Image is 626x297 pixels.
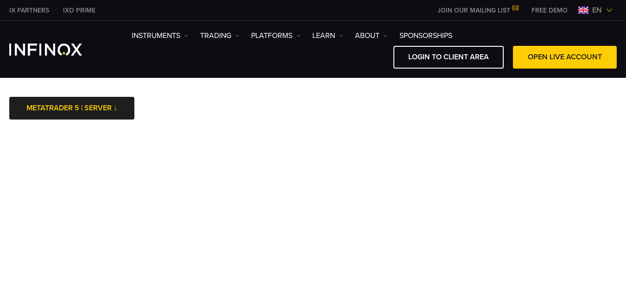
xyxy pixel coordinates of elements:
[200,30,240,41] a: TRADING
[513,46,617,69] a: OPEN LIVE ACCOUNT
[393,46,504,69] a: LOGIN TO CLIENT AREA
[588,5,606,16] span: en
[251,30,301,41] a: PLATFORMS
[9,97,134,120] a: METATRADER 5 | SERVER ↓
[9,44,104,56] a: INFINOX Logo
[399,30,452,41] a: SPONSORSHIPS
[430,6,525,14] a: JOIN OUR MAILING LIST
[525,6,575,15] a: INFINOX MENU
[56,6,102,15] a: INFINOX
[2,6,56,15] a: INFINOX
[312,30,343,41] a: Learn
[355,30,388,41] a: ABOUT
[132,30,189,41] a: Instruments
